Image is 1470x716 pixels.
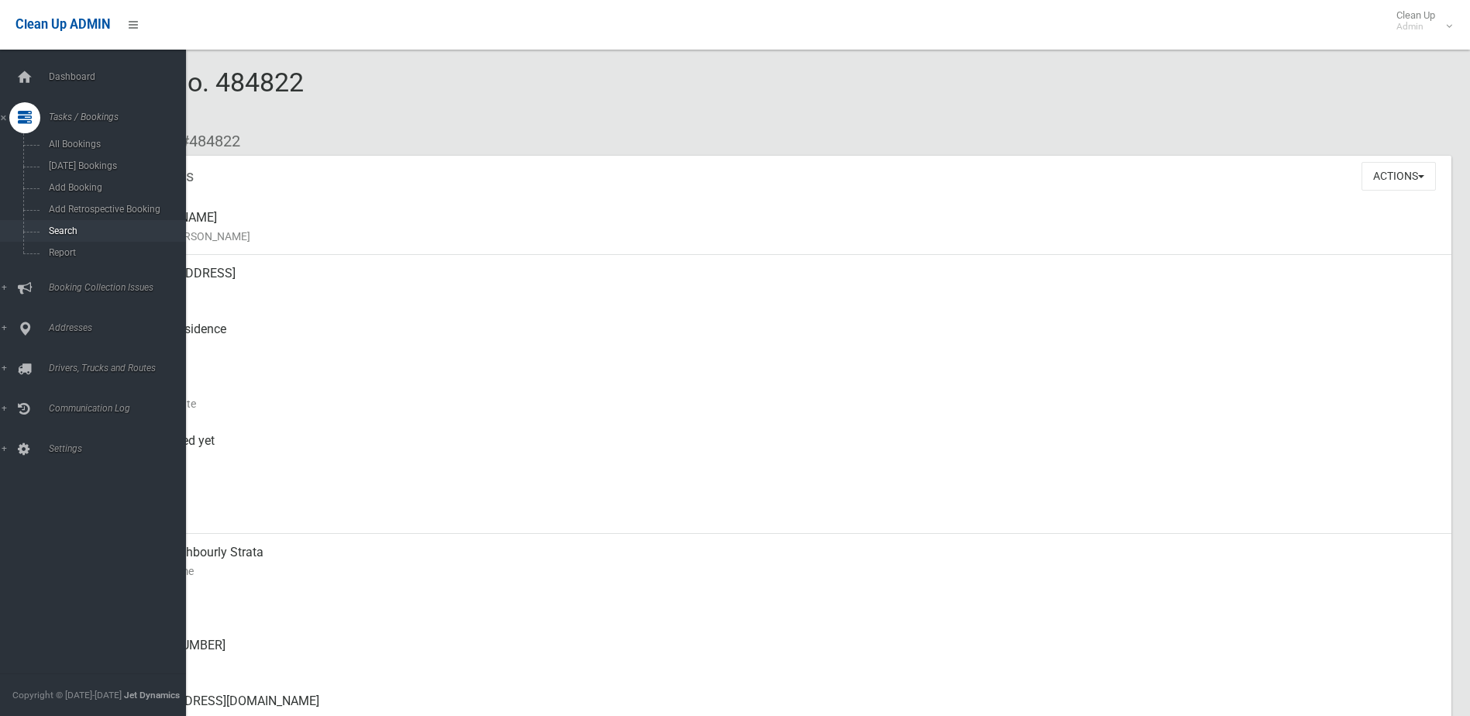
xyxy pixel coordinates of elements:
small: Collected At [124,450,1439,469]
small: Collection Date [124,394,1439,413]
span: Tasks / Bookings [44,112,198,122]
span: Booking No. 484822 [68,67,304,127]
div: Mukul Neighbourly Strata [124,534,1439,590]
span: Drivers, Trucks and Routes [44,363,198,373]
div: [STREET_ADDRESS] [124,255,1439,311]
li: #484822 [169,127,240,156]
div: [PERSON_NAME] [124,199,1439,255]
span: [DATE] Bookings [44,160,184,171]
small: Admin [1396,21,1435,33]
small: Address [124,283,1439,301]
div: Not collected yet [124,422,1439,478]
small: Name of [PERSON_NAME] [124,227,1439,246]
div: [PHONE_NUMBER] [124,627,1439,683]
button: Actions [1362,162,1436,191]
small: Zone [124,506,1439,525]
span: Search [44,225,184,236]
span: Add Retrospective Booking [44,204,184,215]
span: Report [44,247,184,258]
span: Communication Log [44,403,198,414]
span: Clean Up ADMIN [15,17,110,32]
div: Front of Residence [124,311,1439,367]
span: All Bookings [44,139,184,150]
span: Addresses [44,322,198,333]
span: Add Booking [44,182,184,193]
small: Pickup Point [124,339,1439,357]
small: Mobile [124,599,1439,618]
span: Copyright © [DATE]-[DATE] [12,690,122,701]
div: [DATE] [124,478,1439,534]
small: Contact Name [124,562,1439,580]
div: [DATE] [124,367,1439,422]
strong: Jet Dynamics [124,690,180,701]
span: Dashboard [44,71,198,82]
small: Landline [124,655,1439,673]
span: Settings [44,443,198,454]
span: Clean Up [1389,9,1451,33]
span: Booking Collection Issues [44,282,198,293]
